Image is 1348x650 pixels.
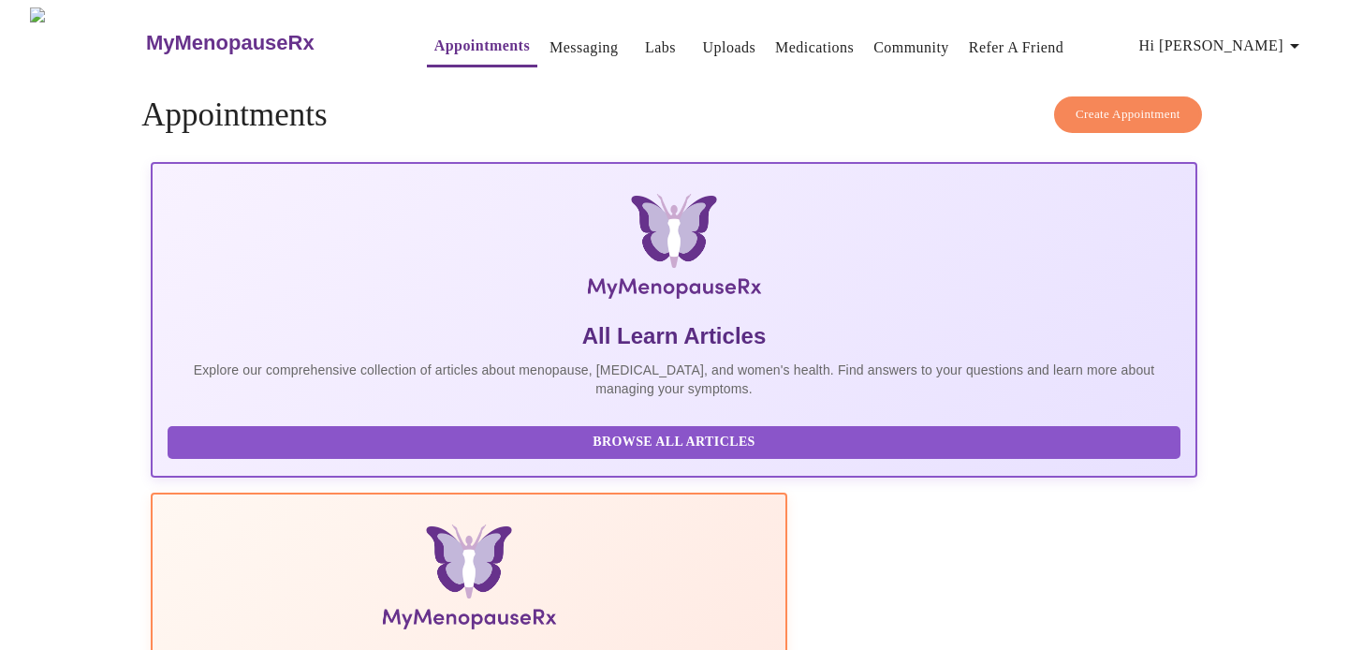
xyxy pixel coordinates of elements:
button: Uploads [696,29,764,66]
button: Community [866,29,957,66]
span: Browse All Articles [186,431,1162,454]
h4: Appointments [141,96,1207,134]
a: MyMenopauseRx [143,10,388,76]
a: Community [873,35,949,61]
h5: All Learn Articles [168,321,1180,351]
span: Create Appointment [1076,104,1180,126]
button: Messaging [542,29,625,66]
a: Uploads [703,35,756,61]
a: Appointments [434,33,530,59]
a: Labs [645,35,676,61]
button: Browse All Articles [168,426,1180,459]
img: Menopause Manual [263,524,674,637]
button: Create Appointment [1054,96,1202,133]
p: Explore our comprehensive collection of articles about menopause, [MEDICAL_DATA], and women's hea... [168,361,1180,398]
a: Refer a Friend [969,35,1064,61]
button: Refer a Friend [961,29,1072,66]
img: MyMenopauseRx Logo [30,7,143,78]
button: Labs [631,29,691,66]
img: MyMenopauseRx Logo [325,194,1023,306]
h3: MyMenopauseRx [146,31,315,55]
a: Messaging [549,35,618,61]
button: Hi [PERSON_NAME] [1132,27,1313,65]
button: Medications [768,29,861,66]
span: Hi [PERSON_NAME] [1139,33,1306,59]
a: Medications [775,35,854,61]
button: Appointments [427,27,537,67]
a: Browse All Articles [168,433,1185,449]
